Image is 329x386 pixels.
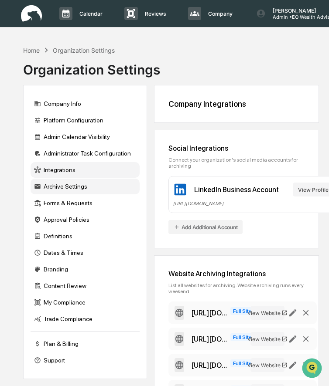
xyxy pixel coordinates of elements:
div: Definitions [31,228,140,244]
div: Company Integrations [168,99,305,108]
button: View Website [250,332,284,346]
img: 1746055101610-c473b297-6a78-478c-a979-82029cc54cd1 [9,67,24,82]
p: Company [201,10,237,17]
button: Start new chat [148,69,159,80]
p: How can we help? [9,18,159,32]
div: https://www.linkedin.com/in/toby-harris-552778215/ [191,335,230,343]
div: Connect your organization's social media accounts for archiving [168,157,305,169]
p: Calendar [72,10,107,17]
div: Organization Settings [23,55,160,78]
div: https://www.linkedin.com/in/taylorreasoner/ [191,361,230,369]
span: Full Site [230,333,254,341]
iframe: Open customer support [301,357,325,381]
span: Pylon [87,148,106,154]
div: LinkedIn Business Account [194,186,279,194]
div: https://eqwealthadv.com/ [191,309,230,317]
button: View Website [250,358,284,372]
img: LinkedIn Business Account Icon [173,183,187,196]
div: Content Review [31,278,140,294]
a: 🖐️Preclearance [5,106,60,122]
div: Website Archiving Integrations [168,270,305,278]
div: Trade Compliance [31,311,140,327]
div: Support [31,352,140,368]
div: My Compliance [31,295,140,310]
div: Platform Configuration [31,112,140,128]
a: 🗄️Attestations [60,106,112,122]
div: Branding [31,261,140,277]
p: Reviews [138,10,171,17]
a: 🔎Data Lookup [5,123,58,139]
div: Admin Calendar Visibility [31,129,140,145]
button: Add Additional Account [168,220,243,234]
div: 🗄️ [63,111,70,118]
a: Powered byPylon [62,147,106,154]
span: Full Site [230,359,254,367]
div: Archive Settings [31,179,140,194]
div: Plan & Billing [31,336,140,352]
div: Forms & Requests [31,195,140,211]
div: Home [23,47,40,54]
div: Start new chat [30,67,143,75]
span: Attestations [72,110,108,119]
div: 🔎 [9,127,16,134]
div: Company Info [31,96,140,112]
div: List all websites for archiving. Website archiving runs every weekend [168,282,305,295]
div: Organization Settings [53,47,115,54]
div: Social Integrations [168,144,305,152]
div: Administrator Task Configuration [31,146,140,161]
span: Preclearance [17,110,56,119]
img: logo [21,5,42,22]
div: We're available if you need us! [30,75,110,82]
div: Dates & Times [31,245,140,261]
span: Data Lookup [17,126,55,135]
div: Approval Policies [31,212,140,227]
span: Full Site [230,307,254,315]
div: Integrations [31,162,140,178]
div: 🖐️ [9,111,16,118]
button: View Website [250,306,284,320]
